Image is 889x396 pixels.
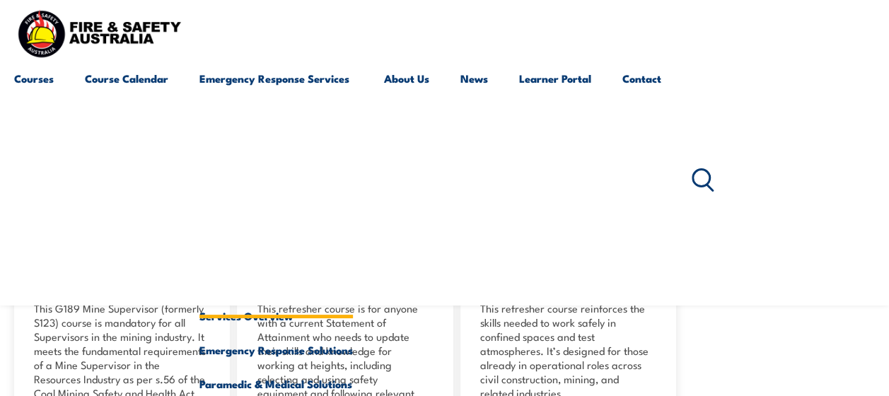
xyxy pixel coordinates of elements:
a: About Us [384,62,429,299]
a: Contact [622,62,661,299]
a: Emergency Response Services [199,62,353,299]
a: News [460,62,488,299]
a: Emergency Response Solutions [199,333,353,367]
a: Learner Portal [519,62,591,299]
a: Courses [14,62,54,299]
a: Services Overview [199,299,353,333]
a: Course Calendar [85,62,168,299]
